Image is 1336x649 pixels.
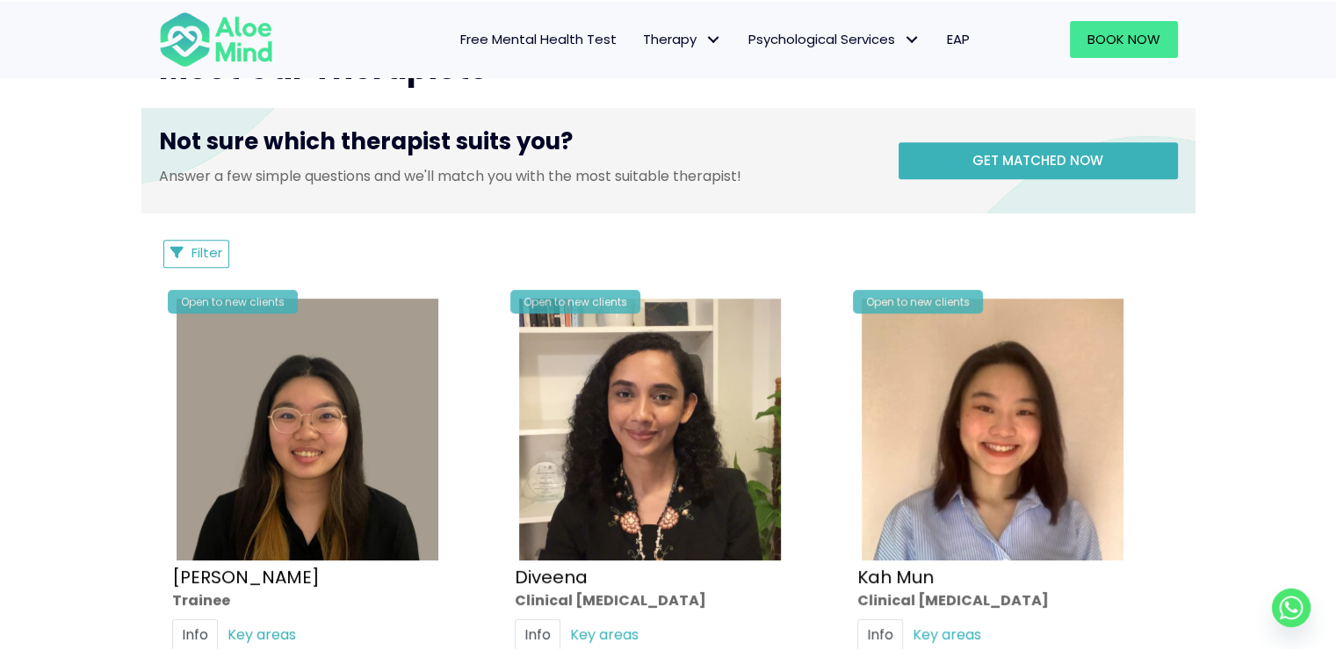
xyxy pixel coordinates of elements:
a: Diveena [515,564,588,588]
div: Clinical [MEDICAL_DATA] [857,589,1165,609]
img: Kah Mun-profile-crop-300×300 [862,299,1123,560]
nav: Menu [296,21,983,58]
a: Key areas [218,618,306,649]
div: Trainee [172,589,480,609]
span: EAP [947,30,970,48]
a: Psychological ServicesPsychological Services: submenu [735,21,934,58]
button: Filter Listings [163,240,230,268]
a: TherapyTherapy: submenu [630,21,735,58]
span: Book Now [1087,30,1160,48]
p: Answer a few simple questions and we'll match you with the most suitable therapist! [159,166,872,186]
img: IMG_1660 – Diveena Nair [519,299,781,560]
a: [PERSON_NAME] [172,564,320,588]
span: Therapy: submenu [701,26,726,52]
div: Open to new clients [510,290,640,314]
span: Get matched now [972,151,1103,169]
span: Psychological Services [748,30,921,48]
a: Key areas [903,618,991,649]
a: Get matched now [899,142,1178,179]
a: Key areas [560,618,648,649]
a: Info [857,618,903,649]
a: EAP [934,21,983,58]
img: Aloe mind Logo [159,11,273,69]
img: Profile – Xin Yi [177,299,438,560]
a: Book Now [1070,21,1178,58]
a: Whatsapp [1272,588,1311,627]
a: Info [172,618,218,649]
span: Meet Our Therapists [159,46,487,90]
div: Clinical [MEDICAL_DATA] [515,589,822,609]
span: Free Mental Health Test [460,30,617,48]
a: Free Mental Health Test [447,21,630,58]
a: Kah Mun [857,564,934,588]
h3: Not sure which therapist suits you? [159,126,872,166]
span: Filter [191,243,222,262]
a: Info [515,618,560,649]
span: Psychological Services: submenu [899,26,925,52]
span: Therapy [643,30,722,48]
div: Open to new clients [168,290,298,314]
div: Open to new clients [853,290,983,314]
